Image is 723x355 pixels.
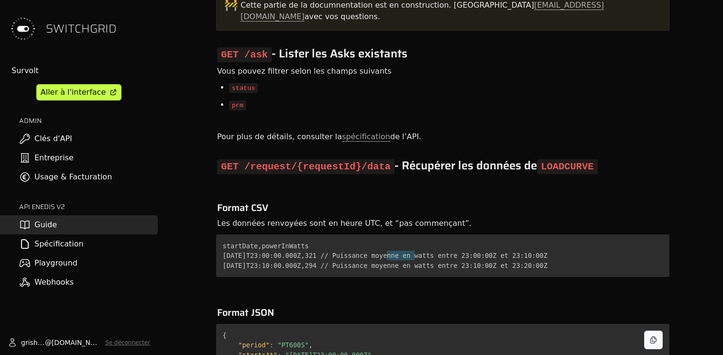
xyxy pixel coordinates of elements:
code: startDate,powerInWatts [DATE]T23:00:00.000Z,321 // Puissance moyenne en watts entre 23:00:00Z et ... [223,242,548,269]
a: spécification [342,132,390,142]
img: Switchgrid Logo [8,13,38,44]
div: Aller à l'interface [41,87,106,98]
a: Aller à l'interface [36,84,121,100]
a: [EMAIL_ADDRESS][DOMAIN_NAME] [241,0,604,22]
div: Pour plus de détails, consulter la de l’API. [216,130,669,144]
span: : [270,341,274,349]
div: Vous pouvez filtrer selon les champs suivants [216,64,669,78]
span: grishjan [21,338,45,347]
span: Format CSV [217,200,268,215]
span: @ [45,338,52,347]
code: status [229,83,258,93]
span: , [309,341,313,349]
span: { [223,332,227,339]
div: Survolt [11,65,158,77]
span: "PT600S" [277,341,308,349]
code: LOADCURVE [537,159,597,174]
span: SWITCHGRID [46,21,117,36]
h2: API ENEDIS v2 [19,202,158,211]
span: - Récupérer les données de [217,156,598,175]
h2: ADMIN [19,116,158,125]
code: GET /request/{requestId}/data [217,159,394,174]
div: Les données renvoyées sont en heure UTC, et “pas commençant”. [216,216,669,231]
code: GET /ask [217,47,272,62]
button: Se déconnecter [105,339,150,346]
span: - Lister les Asks existants [217,44,407,63]
span: Format JSON [217,305,274,320]
span: "period" [238,341,269,349]
code: prm [229,100,246,110]
span: [DOMAIN_NAME] [52,338,101,347]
